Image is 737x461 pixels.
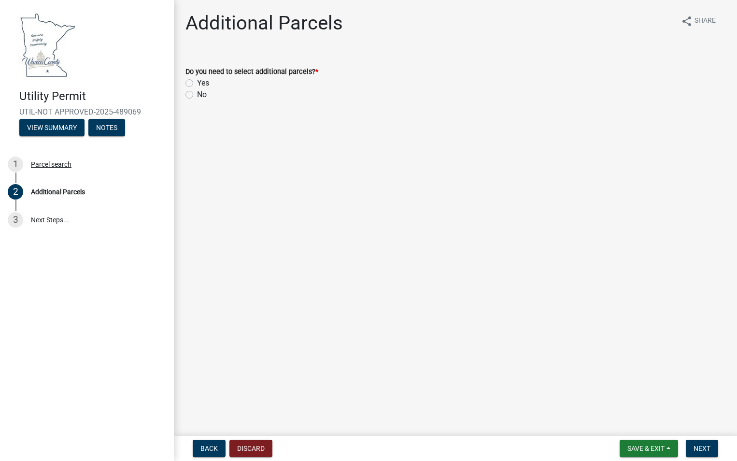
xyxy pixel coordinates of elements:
span: Back [200,445,218,452]
button: shareShare [673,12,723,30]
button: View Summary [19,119,85,136]
div: Parcel search [31,161,71,168]
span: UTIL-NOT APPROVED-2025-489069 [19,107,155,116]
label: No [197,89,207,101]
img: Waseca County, Minnesota [19,10,76,79]
button: Discard [229,440,272,457]
button: Notes [88,119,125,136]
span: Save & Exit [627,445,665,452]
wm-modal-confirm: Notes [88,124,125,132]
span: Next [694,445,710,452]
h4: Utility Permit [19,89,166,103]
label: Do you need to select additional parcels? [185,69,318,75]
button: Next [686,440,718,457]
div: 1 [8,157,23,172]
label: Yes [197,77,209,89]
i: share [681,15,693,27]
h1: Additional Parcels [185,12,343,35]
span: Share [694,15,716,27]
button: Save & Exit [620,440,678,457]
div: 3 [8,212,23,228]
div: 2 [8,184,23,200]
wm-modal-confirm: Summary [19,124,85,132]
div: Additional Parcels [31,188,85,195]
button: Back [193,440,226,457]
